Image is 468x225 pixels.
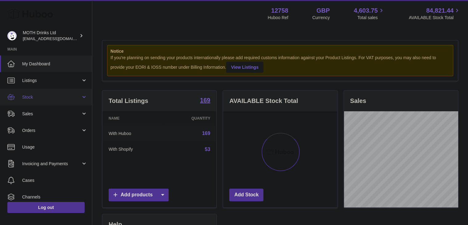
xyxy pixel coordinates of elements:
[200,97,210,104] a: 169
[200,97,210,103] strong: 169
[22,128,81,133] span: Orders
[23,36,90,41] span: [EMAIL_ADDRESS][DOMAIN_NAME]
[205,147,210,152] a: 53
[22,78,81,84] span: Listings
[110,55,450,73] div: If you're planning on sending your products internationally please add required customs informati...
[316,6,330,15] strong: GBP
[268,15,288,21] div: Huboo Ref
[22,161,81,167] span: Invoicing and Payments
[226,62,263,73] a: View Listings
[426,6,454,15] span: 84,821.44
[102,111,164,125] th: Name
[229,97,298,105] h3: AVAILABLE Stock Total
[271,6,288,15] strong: 12758
[202,131,210,136] a: 169
[350,97,366,105] h3: Sales
[354,6,385,21] a: 4,603.75 Total sales
[109,189,169,201] a: Add products
[22,94,81,100] span: Stock
[22,111,81,117] span: Sales
[409,6,461,21] a: 84,821.44 AVAILABLE Stock Total
[102,141,164,157] td: With Shopify
[110,48,450,54] strong: Notice
[22,144,87,150] span: Usage
[7,31,17,40] img: internalAdmin-12758@internal.huboo.com
[102,125,164,141] td: With Huboo
[109,97,148,105] h3: Total Listings
[229,189,263,201] a: Add Stock
[409,15,461,21] span: AVAILABLE Stock Total
[354,6,378,15] span: 4,603.75
[22,194,87,200] span: Channels
[164,111,217,125] th: Quantity
[23,30,78,42] div: MOTH Drinks Ltd
[357,15,385,21] span: Total sales
[22,178,87,183] span: Cases
[312,15,330,21] div: Currency
[22,61,87,67] span: My Dashboard
[7,202,85,213] a: Log out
